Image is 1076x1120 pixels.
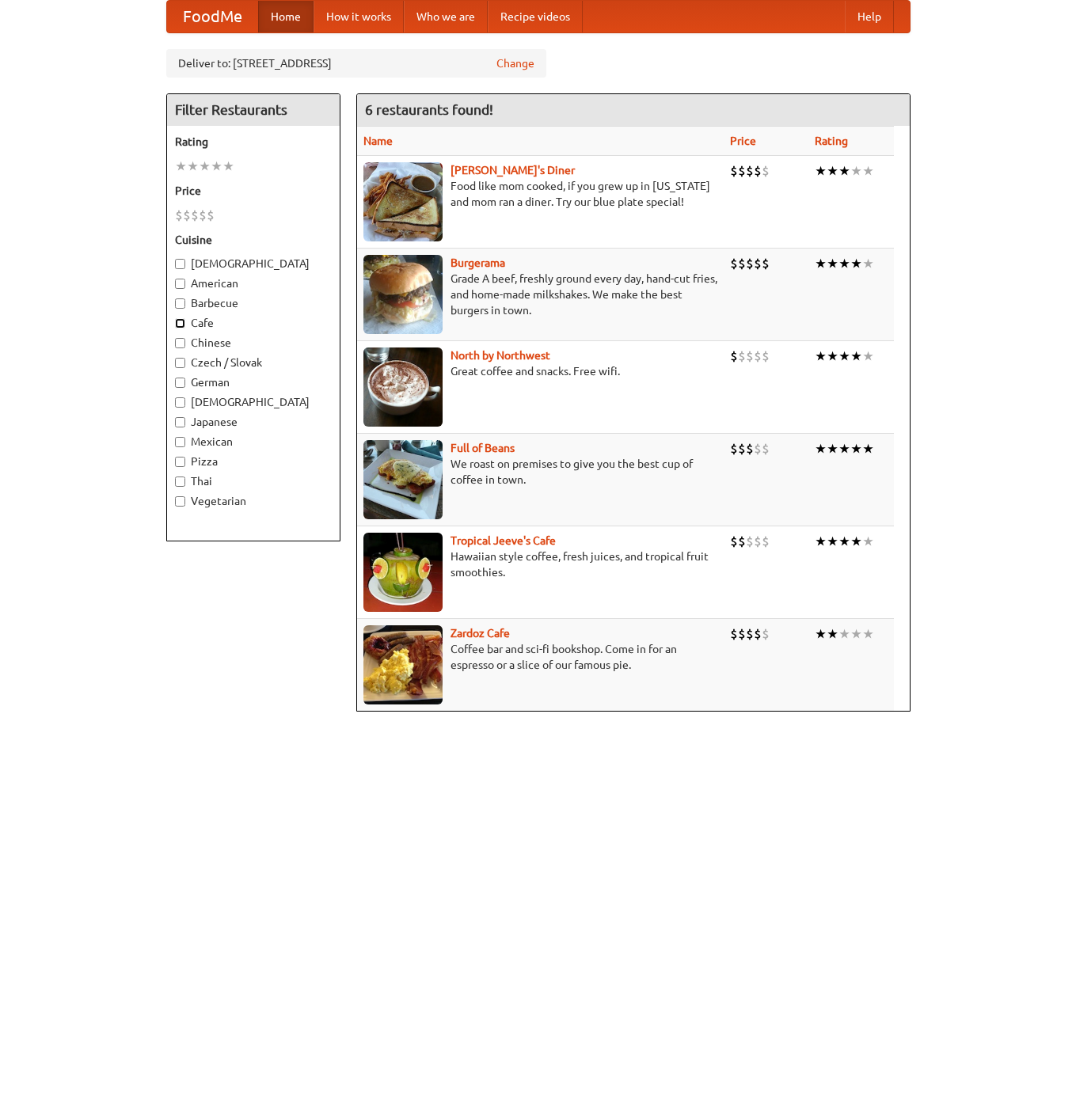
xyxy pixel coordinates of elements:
[363,271,717,318] p: Grade A beef, freshly ground every day, hand-cut fries, and home-made milkshakes. We make the bes...
[815,255,827,272] li: ★
[258,1,314,32] a: Home
[175,256,332,271] label: [DEMOGRAPHIC_DATA]
[175,183,332,199] h5: Price
[191,207,199,224] li: $
[175,259,185,269] input: [DEMOGRAPHIC_DATA]
[451,442,515,454] a: Full of Beans
[175,358,185,368] input: Czech / Slovak
[363,255,443,334] img: burgerama.jpg
[746,162,754,180] li: $
[850,440,862,457] li: ★
[175,394,332,410] label: [DEMOGRAPHIC_DATA]
[738,255,746,272] li: $
[175,417,185,427] input: Japanese
[827,625,838,643] li: ★
[175,338,185,348] input: Chinese
[187,158,199,175] li: ★
[175,279,185,289] input: American
[850,347,862,365] li: ★
[451,164,575,177] a: [PERSON_NAME]'s Diner
[451,627,510,640] a: Zardoz Cafe
[175,158,187,175] li: ★
[175,378,185,388] input: German
[746,440,754,457] li: $
[827,533,838,550] li: ★
[363,440,443,519] img: beans.jpg
[363,456,717,488] p: We roast on premises to give you the best cup of coffee in town.
[730,533,738,550] li: $
[730,625,738,643] li: $
[838,347,850,365] li: ★
[404,1,488,32] a: Who we are
[175,232,332,248] h5: Cuisine
[175,134,332,150] h5: Rating
[363,549,717,580] p: Hawaiian style coffee, fresh juices, and tropical fruit smoothies.
[363,533,443,612] img: jeeves.jpg
[207,207,215,224] li: $
[175,454,332,469] label: Pizza
[175,207,183,224] li: $
[730,347,738,365] li: $
[862,255,874,272] li: ★
[363,347,443,427] img: north.jpg
[827,347,838,365] li: ★
[175,437,185,447] input: Mexican
[754,533,762,550] li: $
[738,347,746,365] li: $
[175,476,185,487] input: Thai
[211,158,222,175] li: ★
[862,625,874,643] li: ★
[175,434,332,450] label: Mexican
[827,440,838,457] li: ★
[762,533,770,550] li: $
[762,625,770,643] li: $
[363,178,717,210] p: Food like mom cooked, if you grew up in [US_STATE] and mom ran a diner. Try our blue plate special!
[730,135,756,147] a: Price
[754,162,762,180] li: $
[175,414,332,430] label: Japanese
[451,349,550,362] b: North by Northwest
[496,55,534,71] a: Change
[754,440,762,457] li: $
[363,162,443,241] img: sallys.jpg
[175,275,332,291] label: American
[730,162,738,180] li: $
[827,255,838,272] li: ★
[746,533,754,550] li: $
[738,533,746,550] li: $
[451,534,556,547] a: Tropical Jeeve's Cafe
[746,625,754,643] li: $
[175,397,185,408] input: [DEMOGRAPHIC_DATA]
[365,102,493,117] ng-pluralize: 6 restaurants found!
[183,207,191,224] li: $
[815,625,827,643] li: ★
[815,162,827,180] li: ★
[175,355,332,370] label: Czech / Slovak
[166,49,546,78] div: Deliver to: [STREET_ADDRESS]
[838,440,850,457] li: ★
[827,162,838,180] li: ★
[730,440,738,457] li: $
[175,493,332,509] label: Vegetarian
[363,135,393,147] a: Name
[838,162,850,180] li: ★
[175,457,185,467] input: Pizza
[850,255,862,272] li: ★
[199,207,207,224] li: $
[199,158,211,175] li: ★
[862,347,874,365] li: ★
[363,641,717,673] p: Coffee bar and sci-fi bookshop. Come in for an espresso or a slice of our famous pie.
[175,335,332,351] label: Chinese
[850,533,862,550] li: ★
[738,162,746,180] li: $
[762,440,770,457] li: $
[175,315,332,331] label: Cafe
[754,255,762,272] li: $
[815,533,827,550] li: ★
[862,440,874,457] li: ★
[862,162,874,180] li: ★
